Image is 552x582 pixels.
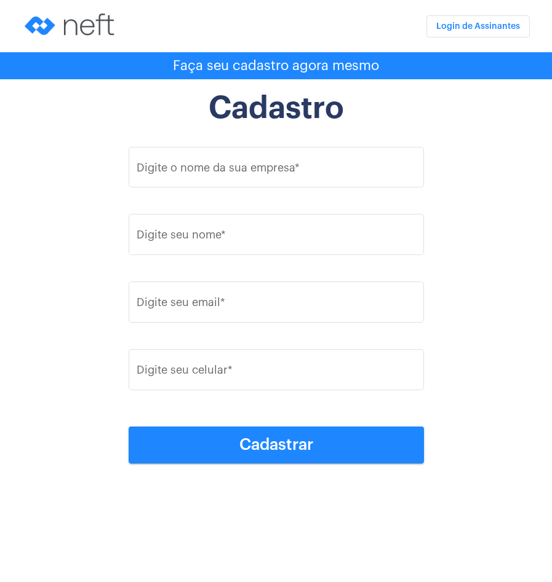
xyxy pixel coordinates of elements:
[426,15,530,37] button: Login de Assinantes
[137,367,415,379] input: Digite seu celular
[436,22,520,31] span: Login de Assinantes
[137,299,415,312] input: Digite seu email
[137,164,415,176] input: Digite seu nome
[6,58,546,73] div: Faça seu cadastro agora mesmo
[239,437,313,453] span: Cadastrar
[209,93,344,124] b: Cadastro
[137,232,415,244] input: Digite seu nome
[129,427,424,463] button: Cadastrar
